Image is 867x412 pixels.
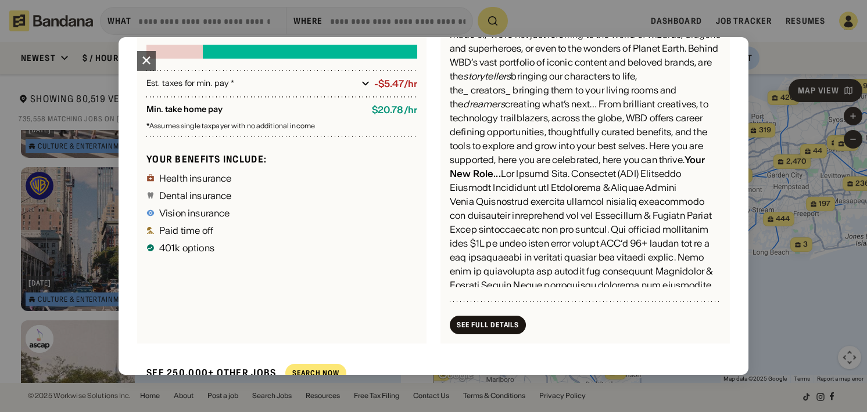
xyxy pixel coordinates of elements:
[159,191,232,200] div: Dental insurance
[292,370,339,377] div: Search Now
[372,104,417,115] div: $ 20.78 / hr
[146,153,417,165] div: Your benefits include:
[146,122,417,129] div: Assumes single taxpayer with no additional income
[159,208,230,218] div: Vision insurance
[146,104,363,115] div: Min. take home pay
[463,98,504,110] em: dreamers
[159,174,232,183] div: Health insurance
[457,321,519,328] div: See Full Details
[146,78,357,89] div: Est. taxes for min. pay *
[137,357,276,388] div: See 250,000+ other jobs
[463,70,511,82] em: storytellers
[374,78,417,89] div: -$5.47/hr
[450,154,705,179] div: Your New Role...
[159,243,214,252] div: 401k options
[159,226,213,235] div: Paid time off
